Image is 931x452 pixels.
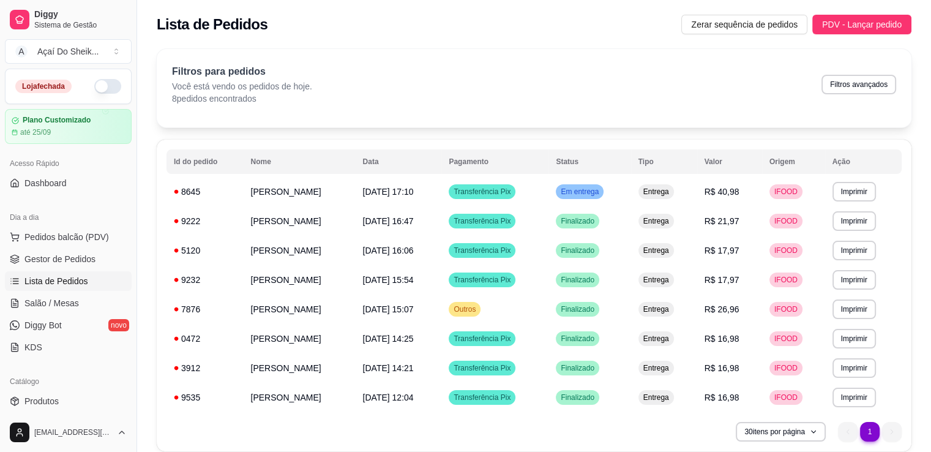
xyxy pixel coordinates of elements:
span: Entrega [641,363,671,373]
span: [DATE] 15:07 [363,304,414,314]
th: Nome [243,149,355,174]
span: [DATE] 17:10 [363,187,414,197]
span: IFOOD [772,363,800,373]
th: Tipo [631,149,697,174]
span: Transferência Pix [451,275,513,285]
span: KDS [24,341,42,353]
span: Salão / Mesas [24,297,79,309]
th: Ação [825,149,902,174]
span: R$ 26,96 [705,304,739,314]
button: Zerar sequência de pedidos [681,15,807,34]
span: R$ 16,98 [705,363,739,373]
li: pagination item 1 active [860,422,880,442]
div: 8645 [174,186,236,198]
h2: Lista de Pedidos [157,15,267,34]
th: Pagamento [441,149,548,174]
span: Zerar sequência de pedidos [691,18,798,31]
span: Diggy Bot [24,319,62,331]
span: Entrega [641,216,671,226]
div: 3912 [174,362,236,374]
th: Id do pedido [166,149,243,174]
button: Imprimir [832,211,876,231]
a: KDS [5,337,132,357]
span: [DATE] 14:25 [363,334,414,344]
p: Você está vendo os pedidos de hoje. [172,80,312,92]
div: 5120 [174,244,236,257]
button: [EMAIL_ADDRESS][DOMAIN_NAME] [5,418,132,447]
button: Pedidos balcão (PDV) [5,227,132,247]
span: Produtos [24,395,59,407]
th: Origem [762,149,825,174]
th: Status [548,149,630,174]
div: Açaí Do Sheik ... [37,45,99,58]
a: Dashboard [5,173,132,193]
span: IFOOD [772,304,800,314]
span: Finalizado [558,246,597,255]
td: [PERSON_NAME] [243,383,355,412]
button: Imprimir [832,182,876,202]
button: 30itens por página [736,422,826,442]
span: Transferência Pix [451,393,513,402]
button: Filtros avançados [821,75,896,94]
article: até 25/09 [20,127,51,137]
span: R$ 16,98 [705,393,739,402]
span: [DATE] 15:54 [363,275,414,285]
span: Transferência Pix [451,246,513,255]
span: Diggy [34,9,127,20]
span: Em entrega [558,187,601,197]
div: 7876 [174,303,236,315]
span: Entrega [641,334,671,344]
span: Pedidos balcão (PDV) [24,231,109,243]
span: Entrega [641,187,671,197]
div: Catálogo [5,372,132,391]
td: [PERSON_NAME] [243,324,355,353]
button: Imprimir [832,388,876,407]
a: DiggySistema de Gestão [5,5,132,34]
span: IFOOD [772,275,800,285]
button: Imprimir [832,329,876,348]
span: Finalizado [558,216,597,226]
button: Imprimir [832,270,876,290]
a: Lista de Pedidos [5,271,132,291]
div: Loja fechada [15,80,72,93]
a: Produtos [5,391,132,411]
span: Finalizado [558,363,597,373]
span: IFOOD [772,246,800,255]
span: R$ 17,97 [705,246,739,255]
span: IFOOD [772,334,800,344]
article: Plano Customizado [23,116,91,125]
span: Sistema de Gestão [34,20,127,30]
span: Finalizado [558,334,597,344]
td: [PERSON_NAME] [243,177,355,206]
td: [PERSON_NAME] [243,353,355,383]
a: Salão / Mesas [5,293,132,313]
span: Dashboard [24,177,67,189]
td: [PERSON_NAME] [243,206,355,236]
a: Gestor de Pedidos [5,249,132,269]
span: Finalizado [558,304,597,314]
span: [DATE] 12:04 [363,393,414,402]
span: Lista de Pedidos [24,275,88,287]
div: Dia a dia [5,208,132,227]
div: 9232 [174,274,236,286]
span: R$ 16,98 [705,334,739,344]
span: PDV - Lançar pedido [822,18,902,31]
span: Gestor de Pedidos [24,253,95,265]
span: R$ 17,97 [705,275,739,285]
p: 8 pedidos encontrados [172,92,312,105]
button: Select a team [5,39,132,64]
span: Entrega [641,304,671,314]
span: Transferência Pix [451,187,513,197]
td: [PERSON_NAME] [243,295,355,324]
span: Finalizado [558,275,597,285]
span: IFOOD [772,187,800,197]
span: [EMAIL_ADDRESS][DOMAIN_NAME] [34,428,112,437]
span: Entrega [641,246,671,255]
div: 9535 [174,391,236,404]
button: Alterar Status [94,79,121,94]
div: Acesso Rápido [5,154,132,173]
span: IFOOD [772,216,800,226]
span: R$ 40,98 [705,187,739,197]
a: Plano Customizadoaté 25/09 [5,109,132,144]
span: A [15,45,28,58]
